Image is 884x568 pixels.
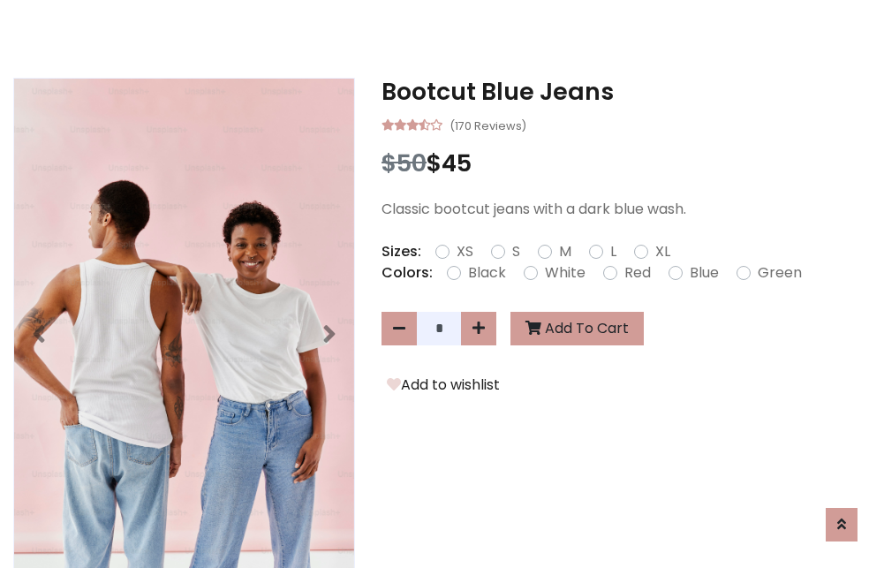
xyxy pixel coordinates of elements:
span: $50 [382,147,427,179]
label: S [512,241,520,262]
label: White [545,262,586,284]
label: Red [624,262,651,284]
label: L [610,241,616,262]
button: Add to wishlist [382,374,505,397]
p: Sizes: [382,241,421,262]
h3: $ [382,149,871,178]
span: 45 [442,147,472,179]
label: Green [758,262,802,284]
small: (170 Reviews) [450,114,526,135]
label: XL [655,241,670,262]
button: Add To Cart [510,312,644,345]
label: M [559,241,571,262]
h3: Bootcut Blue Jeans [382,78,871,106]
label: Blue [690,262,719,284]
p: Colors: [382,262,433,284]
label: XS [457,241,473,262]
label: Black [468,262,506,284]
p: Classic bootcut jeans with a dark blue wash. [382,199,871,220]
